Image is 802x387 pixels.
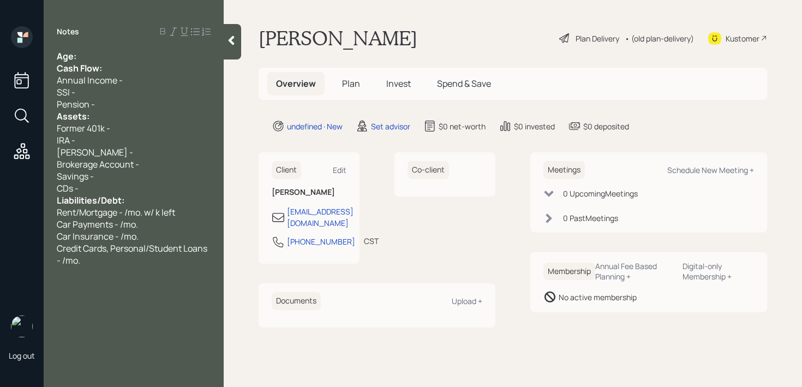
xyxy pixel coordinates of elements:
span: Brokerage Account - [57,158,139,170]
span: IRA - [57,134,75,146]
div: [PHONE_NUMBER] [287,236,355,247]
span: Plan [342,78,360,90]
div: Schedule New Meeting + [667,165,754,175]
div: Upload + [452,296,482,306]
div: No active membership [559,291,637,303]
div: [EMAIL_ADDRESS][DOMAIN_NAME] [287,206,354,229]
div: Set advisor [371,121,410,132]
div: $0 net-worth [439,121,486,132]
h6: Meetings [543,161,585,179]
span: Overview [276,78,316,90]
label: Notes [57,26,79,37]
div: $0 invested [514,121,555,132]
div: Digital-only Membership + [683,261,754,282]
span: Liabilities/Debt: [57,194,124,206]
span: CDs - [57,182,79,194]
div: $0 deposited [583,121,629,132]
span: SSI - [57,86,75,98]
h1: [PERSON_NAME] [259,26,417,50]
div: undefined · New [287,121,343,132]
div: CST [364,235,379,247]
span: Age: [57,50,76,62]
span: Car Payments - /mo. [57,218,138,230]
span: Rent/Mortgage - /mo. w/ k left [57,206,175,218]
span: [PERSON_NAME] - [57,146,133,158]
div: Edit [333,165,346,175]
h6: [PERSON_NAME] [272,188,346,197]
span: Car Insurance - /mo. [57,230,139,242]
h6: Client [272,161,301,179]
h6: Co-client [408,161,449,179]
span: Credit Cards, Personal/Student Loans - /mo. [57,242,209,266]
div: • (old plan-delivery) [625,33,694,44]
span: Savings - [57,170,94,182]
span: Spend & Save [437,78,491,90]
div: Kustomer [726,33,759,44]
div: Annual Fee Based Planning + [595,261,674,282]
div: Log out [9,350,35,361]
div: Plan Delivery [576,33,619,44]
span: Former 401k - [57,122,110,134]
span: Pension - [57,98,95,110]
div: 0 Upcoming Meeting s [563,188,638,199]
span: Annual Income - [57,74,123,86]
img: retirable_logo.png [11,315,33,337]
h6: Membership [543,263,595,281]
div: 0 Past Meeting s [563,212,618,224]
span: Invest [386,78,411,90]
span: Cash Flow: [57,62,102,74]
h6: Documents [272,292,321,310]
span: Assets: [57,110,89,122]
